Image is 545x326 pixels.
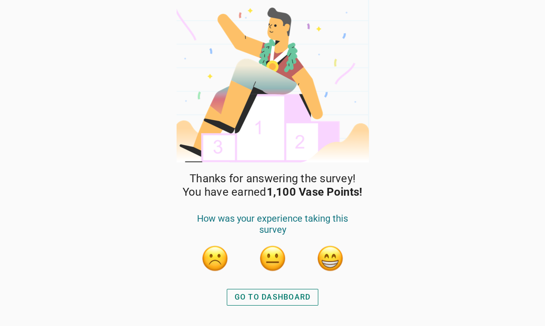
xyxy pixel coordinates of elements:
[183,185,362,199] span: You have earned
[186,213,359,244] div: How was your experience taking this survey
[267,185,363,198] strong: 1,100 Vase Points!
[235,292,311,303] div: GO TO DASHBOARD
[227,289,319,306] button: GO TO DASHBOARD
[190,172,355,185] span: Thanks for answering the survey!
